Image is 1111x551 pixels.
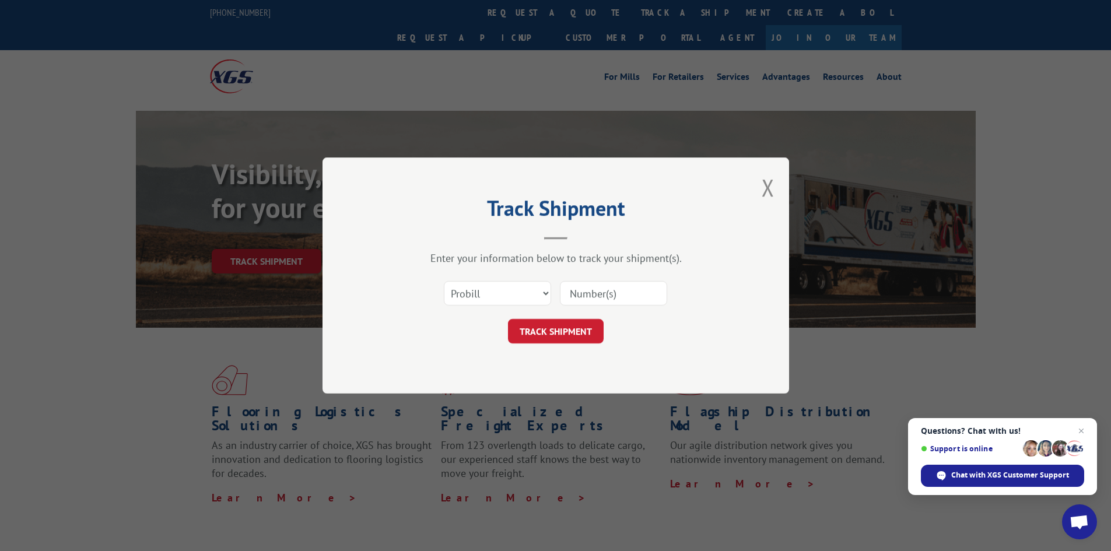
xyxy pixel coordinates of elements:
[560,281,667,306] input: Number(s)
[508,319,604,343] button: TRACK SHIPMENT
[762,172,774,203] button: Close modal
[921,465,1084,487] span: Chat with XGS Customer Support
[381,200,731,222] h2: Track Shipment
[921,426,1084,436] span: Questions? Chat with us!
[1062,504,1097,539] a: Open chat
[951,470,1069,480] span: Chat with XGS Customer Support
[921,444,1019,453] span: Support is online
[381,251,731,265] div: Enter your information below to track your shipment(s).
